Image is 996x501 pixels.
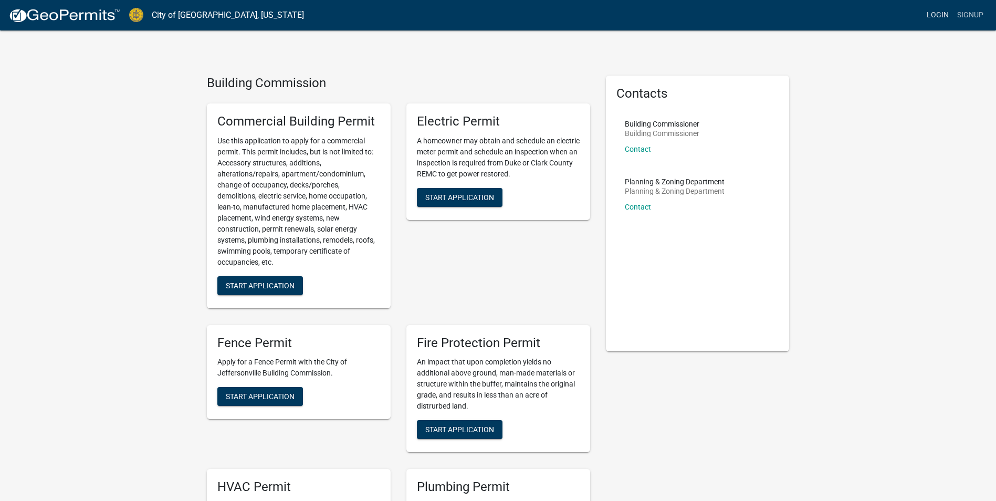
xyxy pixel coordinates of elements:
p: Use this application to apply for a commercial permit. This permit includes, but is not limited t... [217,135,380,268]
span: Start Application [226,281,295,289]
h5: Commercial Building Permit [217,114,380,129]
h5: Electric Permit [417,114,580,129]
p: Building Commissioner [625,120,699,128]
button: Start Application [417,420,502,439]
a: Login [922,5,953,25]
span: Start Application [226,392,295,401]
img: City of Jeffersonville, Indiana [129,8,143,22]
h5: Fence Permit [217,336,380,351]
span: Start Application [425,193,494,201]
p: Building Commissioner [625,130,699,137]
h5: Plumbing Permit [417,479,580,495]
p: A homeowner may obtain and schedule an electric meter permit and schedule an inspection when an i... [417,135,580,180]
h4: Building Commission [207,76,590,91]
h5: Contacts [616,86,779,101]
a: Signup [953,5,988,25]
button: Start Application [417,188,502,207]
h5: Fire Protection Permit [417,336,580,351]
button: Start Application [217,387,303,406]
a: Contact [625,145,651,153]
p: An impact that upon completion yields no additional above ground, man-made materials or structure... [417,357,580,412]
button: Start Application [217,276,303,295]
p: Planning & Zoning Department [625,187,725,195]
p: Planning & Zoning Department [625,178,725,185]
a: City of [GEOGRAPHIC_DATA], [US_STATE] [152,6,304,24]
a: Contact [625,203,651,211]
p: Apply for a Fence Permit with the City of Jeffersonville Building Commission. [217,357,380,379]
span: Start Application [425,425,494,434]
h5: HVAC Permit [217,479,380,495]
